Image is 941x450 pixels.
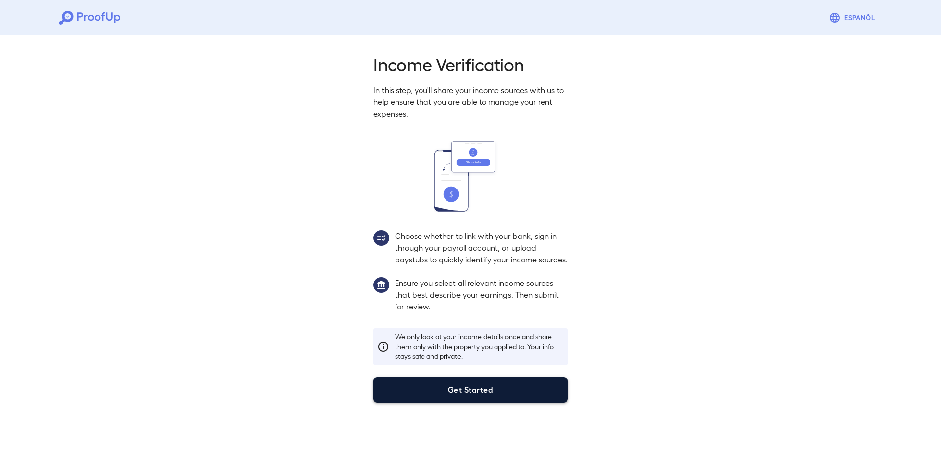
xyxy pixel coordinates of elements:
[373,277,389,293] img: group1.svg
[395,230,568,265] p: Choose whether to link with your bank, sign in through your payroll account, or upload paystubs t...
[373,377,568,403] button: Get Started
[373,53,568,74] h2: Income Verification
[434,141,507,212] img: transfer_money.svg
[373,230,389,246] img: group2.svg
[373,84,568,119] p: In this step, you'll share your income sources with us to help ensure that you are able to manage...
[395,332,564,361] p: We only look at your income details once and share them only with the property you applied to. Yo...
[395,277,568,312] p: Ensure you select all relevant income sources that best describe your earnings. Then submit for r...
[825,8,882,27] button: Espanõl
